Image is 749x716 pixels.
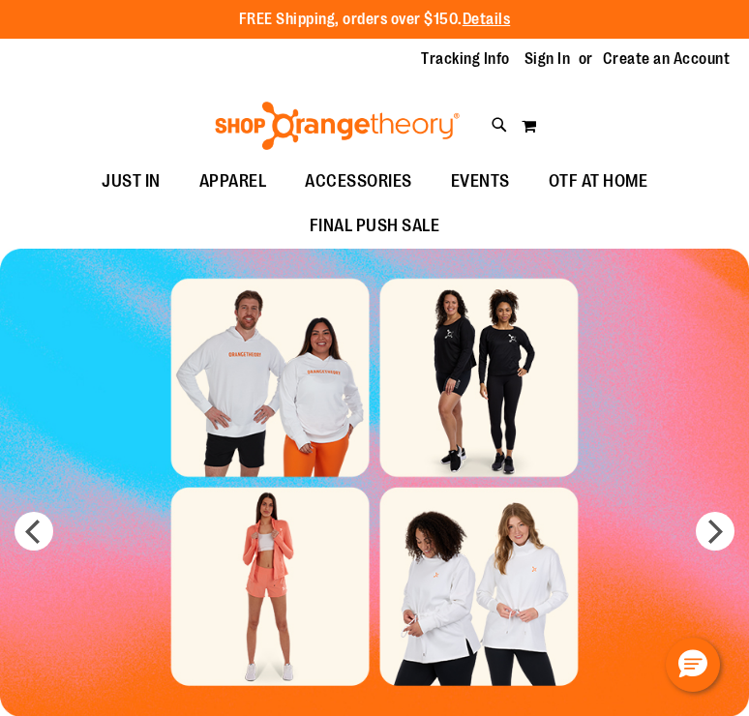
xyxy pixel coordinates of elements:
[310,204,440,248] span: FINAL PUSH SALE
[524,48,571,70] a: Sign In
[180,160,286,204] a: APPAREL
[285,160,432,204] a: ACCESSORIES
[666,638,720,692] button: Hello, have a question? Let’s chat.
[421,48,510,70] a: Tracking Info
[696,512,734,551] button: next
[451,160,510,203] span: EVENTS
[82,160,180,204] a: JUST IN
[199,160,267,203] span: APPAREL
[432,160,529,204] a: EVENTS
[549,160,648,203] span: OTF AT HOME
[463,11,511,28] a: Details
[102,160,161,203] span: JUST IN
[239,9,511,31] p: FREE Shipping, orders over $150.
[305,160,412,203] span: ACCESSORIES
[212,102,463,150] img: Shop Orangetheory
[290,204,460,249] a: FINAL PUSH SALE
[529,160,668,204] a: OTF AT HOME
[603,48,731,70] a: Create an Account
[15,512,53,551] button: prev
